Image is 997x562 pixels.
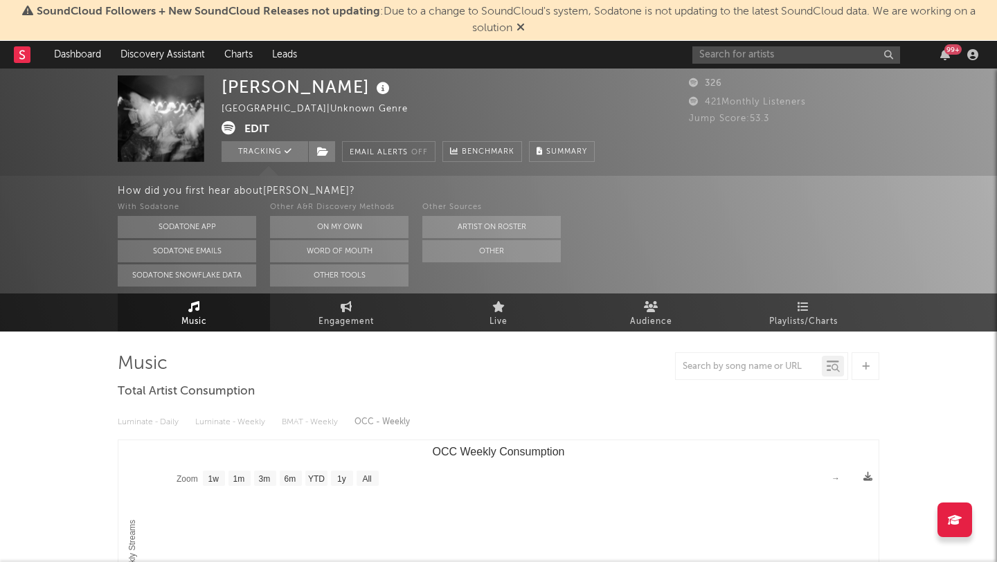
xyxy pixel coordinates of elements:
text: 3m [259,474,271,484]
span: Benchmark [462,144,514,161]
a: Discovery Assistant [111,41,215,69]
span: Playlists/Charts [769,314,838,330]
button: Email AlertsOff [342,141,435,162]
text: 1m [233,474,245,484]
a: Dashboard [44,41,111,69]
div: [PERSON_NAME] [222,75,393,98]
span: Total Artist Consumption [118,383,255,400]
input: Search by song name or URL [676,361,822,372]
span: Summary [546,148,587,156]
a: Engagement [270,293,422,332]
a: Playlists/Charts [727,293,879,332]
button: Artist on Roster [422,216,561,238]
a: Charts [215,41,262,69]
a: Audience [575,293,727,332]
text: → [832,473,840,483]
span: Engagement [318,314,374,330]
button: 99+ [940,49,950,60]
div: Other A&R Discovery Methods [270,199,408,216]
div: Other Sources [422,199,561,216]
span: : Due to a change to SoundCloud's system, Sodatone is not updating to the latest SoundCloud data.... [37,6,976,34]
span: Live [489,314,508,330]
span: SoundCloud Followers + New SoundCloud Releases not updating [37,6,380,17]
a: Live [422,293,575,332]
button: Summary [529,141,595,162]
button: Sodatone Emails [118,240,256,262]
span: Music [181,314,207,330]
a: Music [118,293,270,332]
text: All [362,474,371,484]
span: 421 Monthly Listeners [689,98,806,107]
button: Word Of Mouth [270,240,408,262]
input: Search for artists [692,46,900,64]
span: Audience [630,314,672,330]
span: Jump Score: 53.3 [689,114,769,123]
a: Leads [262,41,307,69]
text: 1y [337,474,346,484]
text: 1w [208,474,219,484]
button: On My Own [270,216,408,238]
div: With Sodatone [118,199,256,216]
button: Other Tools [270,264,408,287]
button: Edit [244,121,269,138]
div: 99 + [944,44,962,55]
button: Sodatone App [118,216,256,238]
text: 6m [285,474,296,484]
text: OCC Weekly Consumption [433,446,565,457]
button: Other [422,240,561,262]
text: YTD [308,474,325,484]
em: Off [411,149,428,156]
a: Benchmark [442,141,522,162]
button: Sodatone Snowflake Data [118,264,256,287]
button: Tracking [222,141,308,162]
span: 326 [689,79,722,88]
text: Zoom [177,474,198,484]
div: [GEOGRAPHIC_DATA] | Unknown Genre [222,101,424,118]
div: How did you first hear about [PERSON_NAME] ? [118,183,997,199]
span: Dismiss [517,23,525,34]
